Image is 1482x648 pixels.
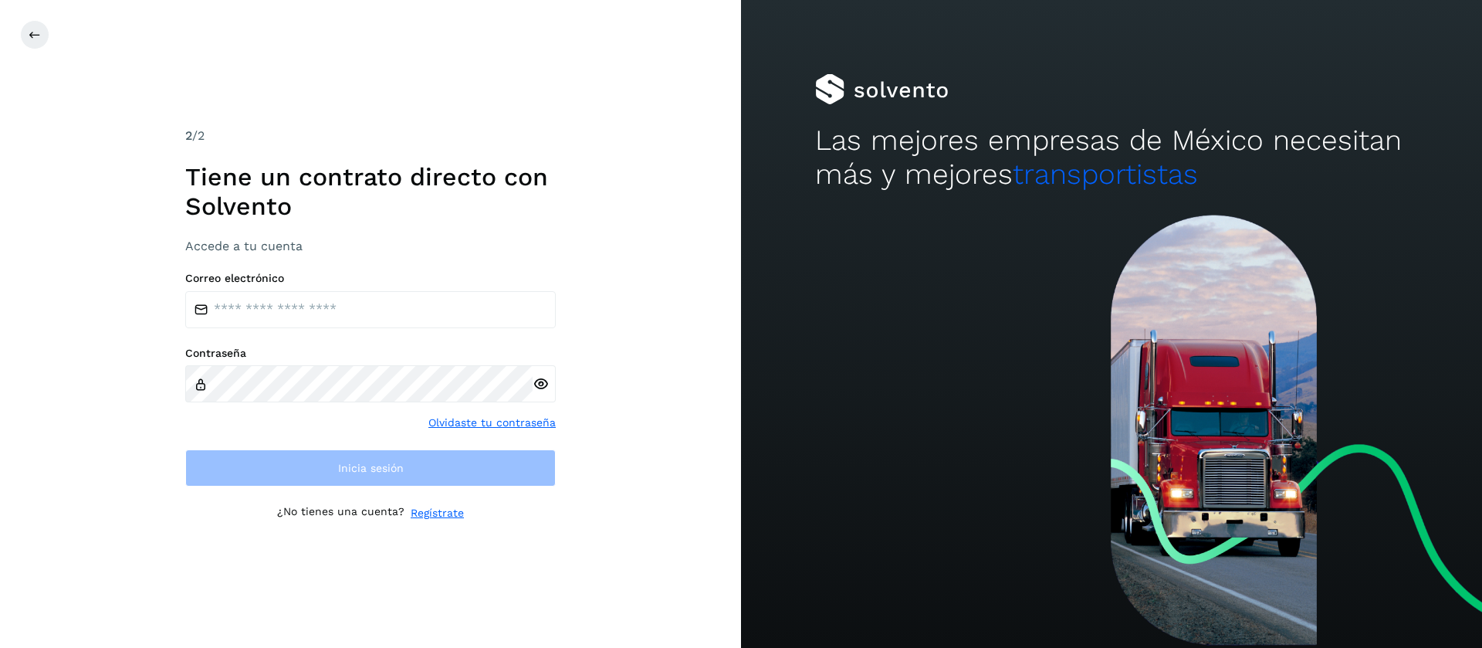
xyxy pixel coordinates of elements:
[185,128,192,143] span: 2
[185,347,556,360] label: Contraseña
[185,127,556,145] div: /2
[185,272,556,285] label: Correo electrónico
[185,450,556,487] button: Inicia sesión
[411,505,464,521] a: Regístrate
[815,124,1408,192] h2: Las mejores empresas de México necesitan más y mejores
[1013,158,1198,191] span: transportistas
[185,239,556,253] h3: Accede a tu cuenta
[185,162,556,222] h1: Tiene un contrato directo con Solvento
[338,463,404,473] span: Inicia sesión
[277,505,404,521] p: ¿No tienes una cuenta?
[428,415,556,431] a: Olvidaste tu contraseña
